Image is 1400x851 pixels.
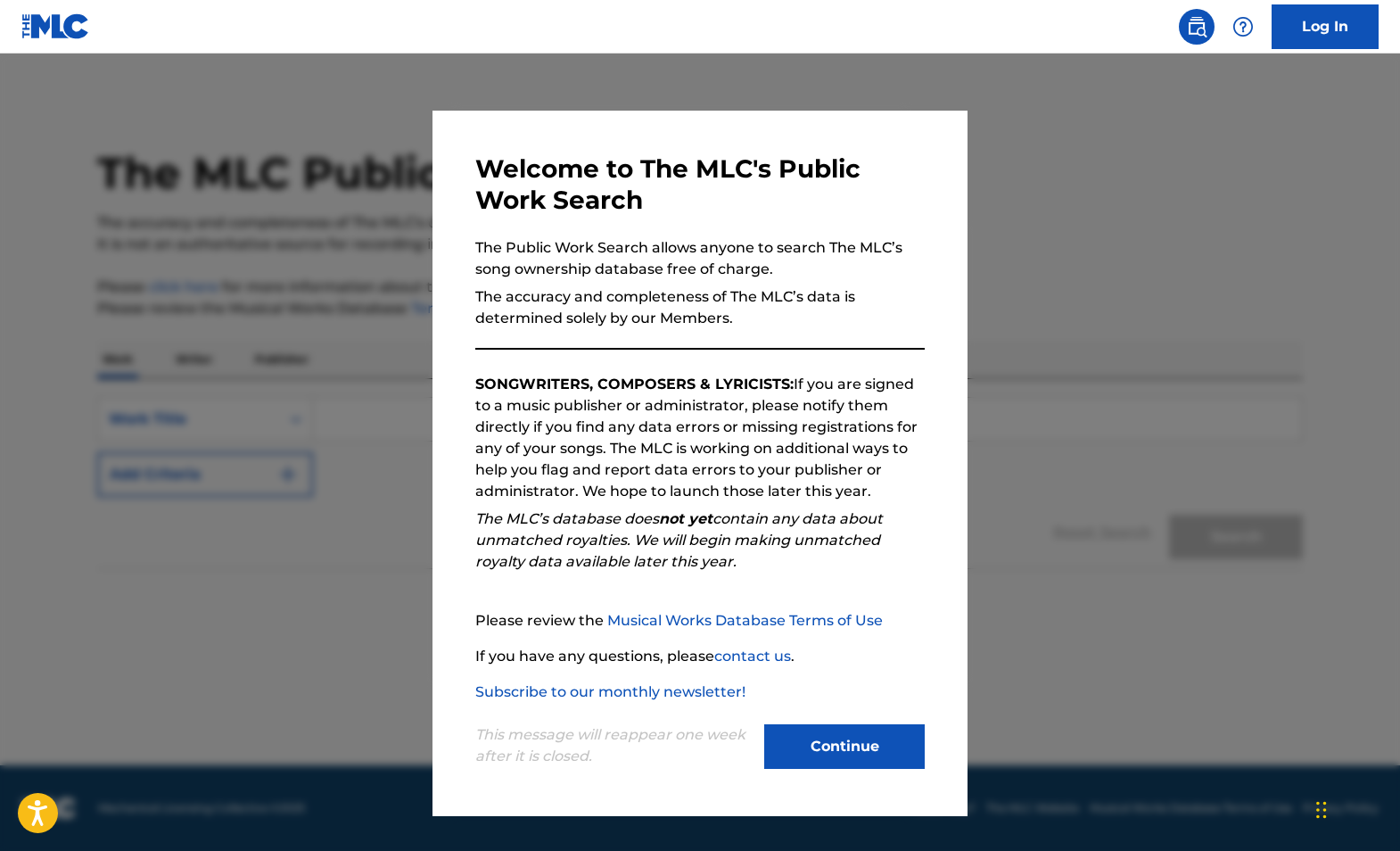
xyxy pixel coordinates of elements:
img: help [1232,16,1254,37]
button: Continue [764,724,925,769]
h3: Welcome to The MLC's Public Work Search [475,153,925,216]
p: If you have any questions, please . [475,646,925,667]
strong: not yet [659,510,712,527]
div: Drag [1316,783,1327,837]
p: The accuracy and completeness of The MLC’s data is determined solely by our Members. [475,286,925,329]
img: MLC Logo [21,13,90,39]
p: The Public Work Search allows anyone to search The MLC’s song ownership database free of charge. [475,237,925,280]
a: Musical Works Database Terms of Use [607,612,883,629]
em: The MLC’s database does contain any data about unmatched royalties. We will begin making unmatche... [475,510,883,570]
p: Please review the [475,610,925,632]
a: Log In [1272,4,1379,49]
p: If you are signed to a music publisher or administrator, please notify them directly if you find ... [475,374,925,502]
p: This message will reappear one week after it is closed. [475,724,754,767]
a: Public Search [1179,9,1215,45]
img: search [1186,16,1207,37]
div: Help [1225,9,1261,45]
a: contact us [714,648,791,665]
a: Subscribe to our monthly newsletter! [475,683,745,700]
iframe: Chat Widget [1311,765,1400,851]
strong: SONGWRITERS, COMPOSERS & LYRICISTS: [475,376,794,392]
